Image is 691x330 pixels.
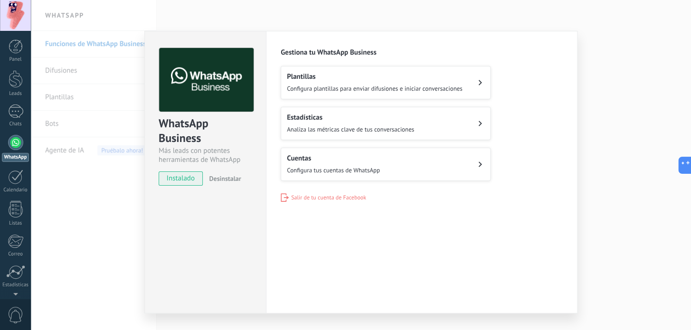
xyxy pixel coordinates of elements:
[281,48,563,57] h2: Gestiona tu WhatsApp Business
[2,153,29,162] div: WhatsApp
[159,146,252,164] div: Más leads con potentes herramientas de WhatsApp
[209,174,241,183] span: Desinstalar
[287,166,380,174] span: Configura tus cuentas de WhatsApp
[287,125,414,133] span: Analiza las métricas clave de tus conversaciones
[287,113,414,122] h2: Estadísticas
[287,85,463,93] span: Configura plantillas para enviar difusiones e iniciar conversaciones
[2,220,29,226] div: Listas
[287,154,380,163] h2: Cuentas
[2,187,29,193] div: Calendario
[159,171,202,186] span: instalado
[2,251,29,257] div: Correo
[2,57,29,63] div: Panel
[281,66,491,99] button: PlantillasConfigura plantillas para enviar difusiones e iniciar conversaciones
[159,116,252,146] div: WhatsApp Business
[281,107,491,140] button: EstadísticasAnaliza las métricas clave de tus conversaciones
[2,91,29,97] div: Leads
[291,194,366,201] span: Salir de tu cuenta de Facebook
[281,193,366,202] button: Salir de tu cuenta de Facebook
[2,121,29,127] div: Chats
[287,72,463,81] h2: Plantillas
[2,282,29,288] div: Estadísticas
[159,48,254,112] img: logo_main.png
[281,148,491,181] button: CuentasConfigura tus cuentas de WhatsApp
[205,171,241,186] button: Desinstalar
